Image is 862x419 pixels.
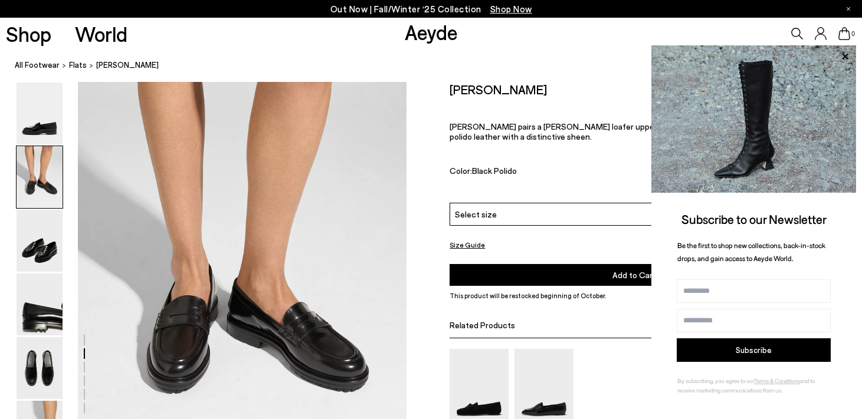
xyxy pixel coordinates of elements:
span: Black Polido [472,166,517,176]
h2: [PERSON_NAME] [450,82,547,97]
span: [PERSON_NAME] [96,59,159,71]
span: flats [69,60,87,70]
button: Subscribe [677,338,831,362]
img: Leon Loafers - Image 1 [17,83,63,144]
button: Add to Cart [450,264,819,286]
span: Be the first to shop new collections, back-in-stock drops, and gain access to Aeyde World. [677,241,825,263]
span: Navigate to /collections/new-in [490,4,532,14]
span: 0 [850,31,856,37]
span: Select size [455,208,497,220]
a: World [75,24,127,44]
a: 0 [838,27,850,40]
div: Color: [450,166,765,179]
nav: breadcrumb [15,50,862,82]
span: Related Products [450,319,515,329]
a: Aeyde [405,19,458,44]
button: Size Guide [450,237,485,252]
img: Leon Loafers - Image 5 [17,337,63,399]
img: 2a6287a1333c9a56320fd6e7b3c4a9a9.jpg [651,45,856,193]
a: All Footwear [15,59,60,71]
a: Terms & Conditions [754,377,800,384]
p: [PERSON_NAME] pairs a [PERSON_NAME] loafer upper with a robust, chunky sole. Crafted from polido ... [450,121,819,141]
p: Out Now | Fall/Winter ‘25 Collection [330,2,532,17]
img: Leon Loafers - Image 4 [17,273,63,335]
span: By subscribing, you agree to our [677,377,754,384]
span: Add to Cart [612,270,656,280]
p: This product will be restocked beginning of October. [450,291,819,301]
a: flats [69,59,87,71]
a: Shop [6,24,51,44]
img: Leon Loafers - Image 2 [17,146,63,208]
img: Leon Loafers - Image 3 [17,210,63,272]
span: Subscribe to our Newsletter [681,212,827,226]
